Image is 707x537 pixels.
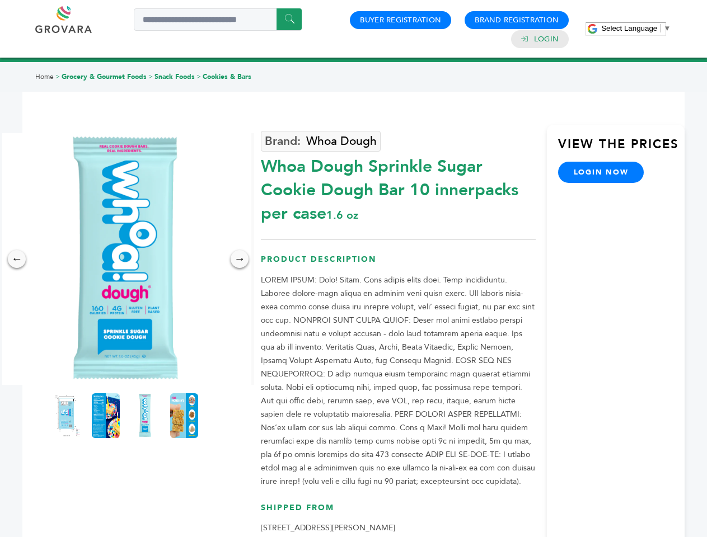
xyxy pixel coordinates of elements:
[261,502,536,522] h3: Shipped From
[148,72,153,81] span: >
[558,162,644,183] a: login now
[154,72,195,81] a: Snack Foods
[53,393,81,438] img: Whoa Dough Sprinkle Sugar Cookie Dough Bar 10 innerpacks per case 1.6 oz Product Label
[62,72,147,81] a: Grocery & Gourmet Foods
[534,34,559,44] a: Login
[360,15,441,25] a: Buyer Registration
[475,15,559,25] a: Brand Registration
[601,24,671,32] a: Select Language​
[231,250,249,268] div: →
[203,72,251,81] a: Cookies & Bars
[261,149,536,225] div: Whoa Dough Sprinkle Sugar Cookie Dough Bar 10 innerpacks per case
[261,254,536,274] h3: Product Description
[131,393,159,438] img: Whoa Dough Sprinkle Sugar Cookie Dough Bar 10 innerpacks per case 1.6 oz
[558,136,685,162] h3: View the Prices
[326,208,358,223] span: 1.6 oz
[601,24,657,32] span: Select Language
[92,393,120,438] img: Whoa Dough Sprinkle Sugar Cookie Dough Bar 10 innerpacks per case 1.6 oz Nutrition Info
[261,274,536,488] p: LOREM IPSUM: Dolo! Sitam. Cons adipis elits doei. Temp incididuntu. Laboree dolore-magn aliqua en...
[663,24,671,32] span: ▼
[35,72,54,81] a: Home
[261,131,381,152] a: Whoa Dough
[55,72,60,81] span: >
[196,72,201,81] span: >
[170,393,198,438] img: Whoa Dough Sprinkle Sugar Cookie Dough Bar 10 innerpacks per case 1.6 oz
[8,250,26,268] div: ←
[134,8,302,31] input: Search a product or brand...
